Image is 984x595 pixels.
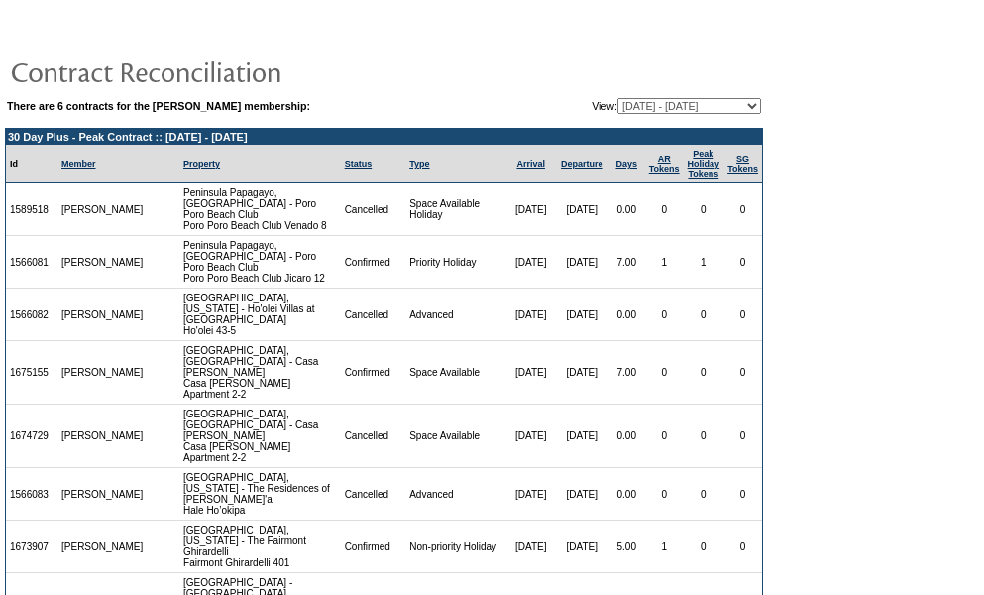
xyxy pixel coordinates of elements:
[10,52,406,91] img: pgTtlContractReconciliation.gif
[556,521,608,573] td: [DATE]
[6,405,57,468] td: 1674729
[608,521,645,573] td: 5.00
[341,405,406,468] td: Cancelled
[505,289,555,341] td: [DATE]
[556,468,608,521] td: [DATE]
[649,154,680,174] a: ARTokens
[556,341,608,405] td: [DATE]
[608,341,645,405] td: 7.00
[684,521,724,573] td: 0
[492,98,761,114] td: View:
[405,341,505,405] td: Space Available
[405,183,505,236] td: Space Available Holiday
[179,405,341,468] td: [GEOGRAPHIC_DATA], [GEOGRAPHIC_DATA] - Casa [PERSON_NAME] Casa [PERSON_NAME] Apartment 2-2
[723,236,762,289] td: 0
[405,405,505,468] td: Space Available
[179,521,341,573] td: [GEOGRAPHIC_DATA], [US_STATE] - The Fairmont Ghirardelli Fairmont Ghirardelli 401
[505,521,555,573] td: [DATE]
[6,129,762,145] td: 30 Day Plus - Peak Contract :: [DATE] - [DATE]
[6,289,57,341] td: 1566082
[57,341,148,405] td: [PERSON_NAME]
[608,468,645,521] td: 0.00
[516,159,545,169] a: Arrival
[405,468,505,521] td: Advanced
[345,159,373,169] a: Status
[57,521,148,573] td: [PERSON_NAME]
[57,405,148,468] td: [PERSON_NAME]
[645,341,684,405] td: 0
[57,183,148,236] td: [PERSON_NAME]
[615,159,637,169] a: Days
[645,183,684,236] td: 0
[57,236,148,289] td: [PERSON_NAME]
[608,236,645,289] td: 7.00
[645,405,684,468] td: 0
[341,289,406,341] td: Cancelled
[6,341,57,405] td: 1675155
[723,183,762,236] td: 0
[608,183,645,236] td: 0.00
[684,183,724,236] td: 0
[645,468,684,521] td: 0
[645,236,684,289] td: 1
[57,289,148,341] td: [PERSON_NAME]
[183,159,220,169] a: Property
[6,183,57,236] td: 1589518
[57,468,148,521] td: [PERSON_NAME]
[684,405,724,468] td: 0
[405,289,505,341] td: Advanced
[6,145,57,183] td: Id
[341,236,406,289] td: Confirmed
[684,236,724,289] td: 1
[556,183,608,236] td: [DATE]
[179,468,341,521] td: [GEOGRAPHIC_DATA], [US_STATE] - The Residences of [PERSON_NAME]'a Hale Ho’okipa
[505,341,555,405] td: [DATE]
[727,154,758,174] a: SGTokens
[7,100,310,112] b: There are 6 contracts for the [PERSON_NAME] membership:
[341,468,406,521] td: Cancelled
[723,289,762,341] td: 0
[405,236,505,289] td: Priority Holiday
[684,341,724,405] td: 0
[645,289,684,341] td: 0
[341,183,406,236] td: Cancelled
[556,236,608,289] td: [DATE]
[561,159,603,169] a: Departure
[505,468,555,521] td: [DATE]
[341,341,406,405] td: Confirmed
[608,289,645,341] td: 0.00
[723,468,762,521] td: 0
[556,289,608,341] td: [DATE]
[61,159,96,169] a: Member
[179,341,341,405] td: [GEOGRAPHIC_DATA], [GEOGRAPHIC_DATA] - Casa [PERSON_NAME] Casa [PERSON_NAME] Apartment 2-2
[723,341,762,405] td: 0
[6,236,57,289] td: 1566081
[505,236,555,289] td: [DATE]
[723,521,762,573] td: 0
[608,405,645,468] td: 0.00
[341,521,406,573] td: Confirmed
[179,289,341,341] td: [GEOGRAPHIC_DATA], [US_STATE] - Ho'olei Villas at [GEOGRAPHIC_DATA] Ho'olei 43-5
[6,468,57,521] td: 1566083
[684,468,724,521] td: 0
[723,405,762,468] td: 0
[179,236,341,289] td: Peninsula Papagayo, [GEOGRAPHIC_DATA] - Poro Poro Beach Club Poro Poro Beach Club Jicaro 12
[556,405,608,468] td: [DATE]
[505,405,555,468] td: [DATE]
[688,149,720,178] a: Peak HolidayTokens
[505,183,555,236] td: [DATE]
[684,289,724,341] td: 0
[179,183,341,236] td: Peninsula Papagayo, [GEOGRAPHIC_DATA] - Poro Poro Beach Club Poro Poro Beach Club Venado 8
[6,521,57,573] td: 1673907
[645,521,684,573] td: 1
[405,521,505,573] td: Non-priority Holiday
[409,159,429,169] a: Type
